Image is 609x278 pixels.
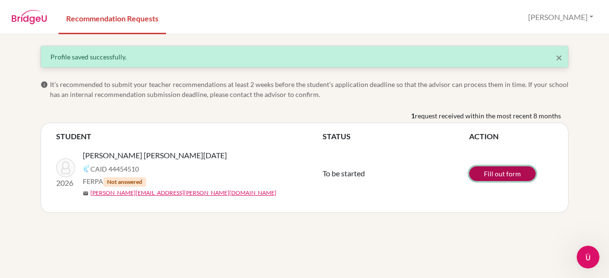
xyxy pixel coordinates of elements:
img: DUQUE CARTAGENA, LUCIA [56,158,75,177]
button: Close [556,52,562,63]
img: Common App logo [83,165,90,173]
th: STUDENT [56,131,323,142]
a: Fill out form [469,166,536,181]
a: Recommendation Requests [59,1,166,34]
span: [PERSON_NAME] [PERSON_NAME][DATE] [83,150,227,161]
span: Not answered [103,177,146,187]
span: CAID 44454510 [90,164,139,174]
span: info [40,81,48,88]
a: [PERSON_NAME][EMAIL_ADDRESS][PERSON_NAME][DOMAIN_NAME] [90,189,276,197]
th: STATUS [323,131,469,142]
span: request received within the most recent 8 months [415,111,561,121]
button: [PERSON_NAME] [524,8,598,26]
span: × [556,50,562,64]
span: It’s recommended to submit your teacher recommendations at least 2 weeks before the student’s app... [50,79,569,99]
iframe: Intercom live chat [577,246,599,268]
th: ACTION [469,131,553,142]
b: 1 [411,111,415,121]
img: BridgeU logo [11,10,47,24]
span: FERPA [83,176,146,187]
span: To be started [323,169,365,178]
p: 2026 [56,177,75,189]
div: Profile saved successfully. [50,52,559,62]
span: mail [83,191,88,196]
